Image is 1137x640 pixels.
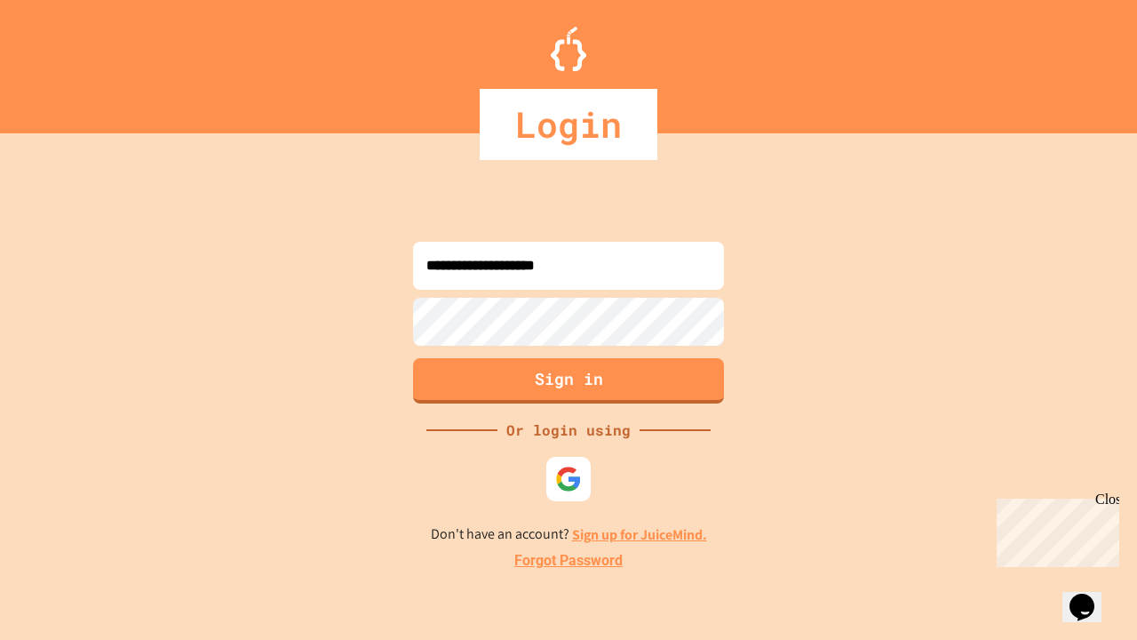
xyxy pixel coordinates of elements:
div: Chat with us now!Close [7,7,123,113]
img: Logo.svg [551,27,586,71]
iframe: chat widget [990,492,1119,567]
p: Don't have an account? [431,524,707,546]
img: google-icon.svg [555,466,582,492]
div: Or login using [497,420,640,441]
button: Sign in [413,358,724,404]
a: Forgot Password [514,550,623,572]
a: Sign up for JuiceMind. [572,525,707,544]
div: Login [480,89,657,160]
iframe: chat widget [1062,569,1119,622]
